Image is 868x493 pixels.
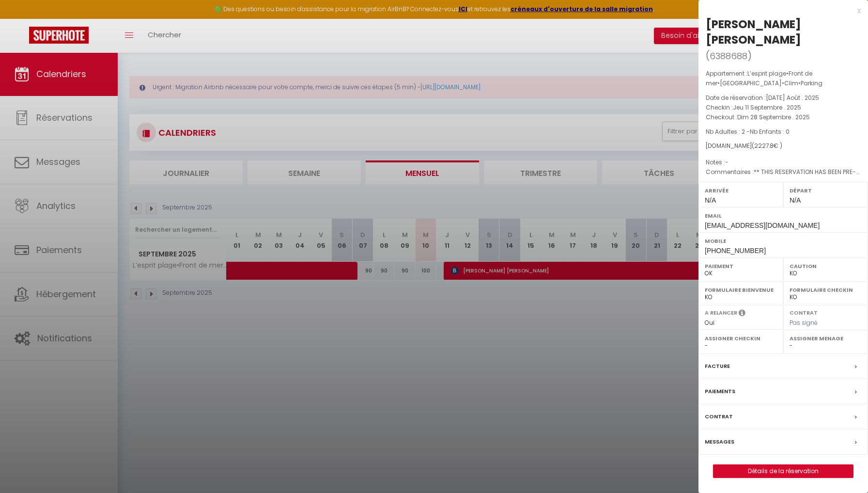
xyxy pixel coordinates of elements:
label: Mobile [705,236,862,246]
span: 6388688 [710,50,747,62]
span: Nb Adultes : 2 - [706,127,790,136]
label: A relancer [705,309,737,317]
label: Formulaire Checkin [790,285,862,295]
label: Caution [790,261,862,271]
label: Assigner Checkin [705,334,777,343]
a: Détails de la réservation [713,465,853,477]
div: [DOMAIN_NAME] [706,142,861,151]
span: - [725,158,728,166]
label: Contrat [705,412,733,422]
span: Nb Enfants : 0 [750,127,790,136]
span: [PHONE_NUMBER] [705,247,766,254]
p: Notes : [706,158,861,167]
span: [EMAIL_ADDRESS][DOMAIN_NAME] [705,222,820,229]
span: ( € ) [752,142,782,150]
i: Sélectionner OUI si vous souhaiter envoyer les séquences de messages post-checkout [739,309,745,319]
span: N/A [790,196,801,204]
label: Contrat [790,309,818,315]
label: Formulaire Bienvenue [705,285,777,295]
div: [PERSON_NAME] [PERSON_NAME] [706,16,861,48]
span: Jeu 11 Septembre . 2025 [733,103,801,111]
span: L’esprit plage•Front de mer•[GEOGRAPHIC_DATA]•Clim•Parking [706,69,822,87]
div: x [698,5,861,16]
label: Facture [705,361,730,371]
p: Date de réservation : [706,93,861,103]
label: Arrivée [705,186,777,195]
span: 2227.8 [754,142,774,150]
span: [DATE] Août . 2025 [766,94,819,102]
label: Paiement [705,261,777,271]
label: Email [705,211,862,221]
p: Checkout : [706,112,861,122]
label: Messages [705,437,734,447]
span: Pas signé [790,318,818,327]
span: ( ) [706,49,752,63]
label: Départ [790,186,862,195]
p: Commentaires : [706,167,861,177]
span: Dim 28 Septembre . 2025 [737,113,810,121]
p: Appartement : [706,69,861,88]
label: Paiements [705,386,735,397]
span: N/A [705,196,716,204]
label: Assigner Menage [790,334,862,343]
button: Détails de la réservation [713,464,853,478]
p: Checkin : [706,103,861,112]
